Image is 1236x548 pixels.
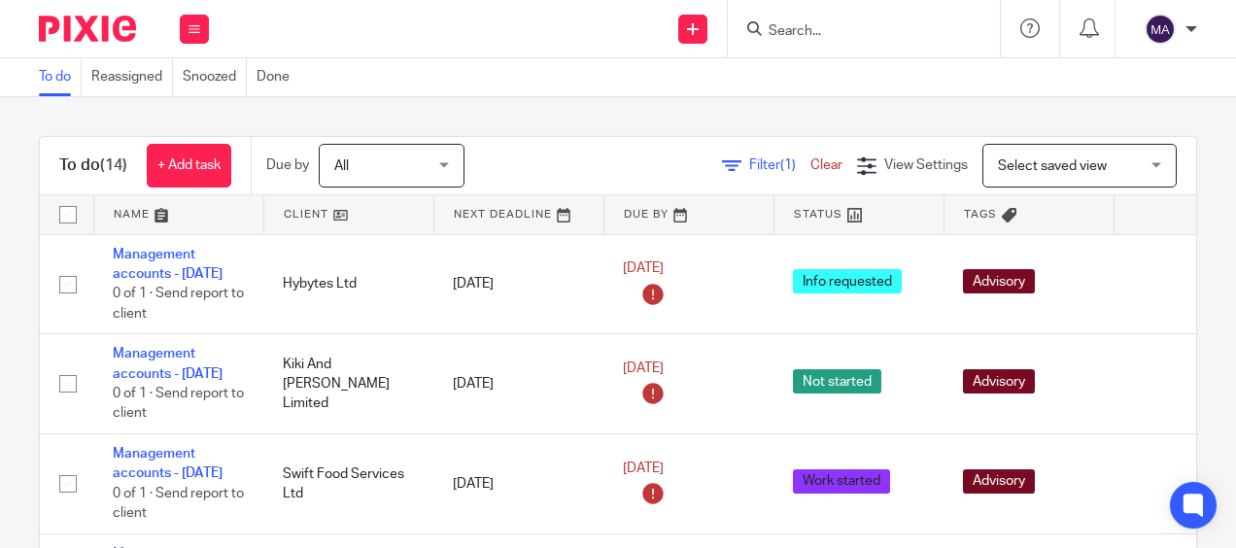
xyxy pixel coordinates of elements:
a: + Add task [147,144,231,188]
img: Pixie [39,16,136,42]
span: (1) [780,158,796,172]
td: [DATE] [433,334,603,434]
a: Management accounts - [DATE] [113,447,223,480]
input: Search [767,23,942,41]
h1: To do [59,155,127,176]
span: (14) [100,157,127,173]
span: Advisory [963,369,1035,394]
td: Kiki And [PERSON_NAME] Limited [263,334,433,434]
img: svg%3E [1145,14,1176,45]
span: [DATE] [623,462,664,475]
span: Advisory [963,469,1035,494]
a: Reassigned [91,58,173,96]
span: All [334,159,349,173]
span: Work started [793,469,890,494]
td: [DATE] [433,234,603,334]
span: Select saved view [998,159,1107,173]
a: Management accounts - [DATE] [113,248,223,281]
a: Management accounts - [DATE] [113,347,223,380]
span: Filter [749,158,810,172]
span: Not started [793,369,881,394]
span: 0 of 1 · Send report to client [113,387,244,421]
td: [DATE] [433,434,603,534]
td: Swift Food Services Ltd [263,434,433,534]
td: Hybytes Ltd [263,234,433,334]
span: Advisory [963,269,1035,293]
span: 0 of 1 · Send report to client [113,487,244,521]
span: View Settings [884,158,968,172]
span: Info requested [793,269,902,293]
a: Snoozed [183,58,247,96]
a: To do [39,58,82,96]
span: [DATE] [623,361,664,375]
span: [DATE] [623,261,664,275]
a: Clear [810,158,842,172]
a: Done [257,58,299,96]
span: Tags [964,209,997,220]
span: 0 of 1 · Send report to client [113,287,244,321]
p: Due by [266,155,309,175]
